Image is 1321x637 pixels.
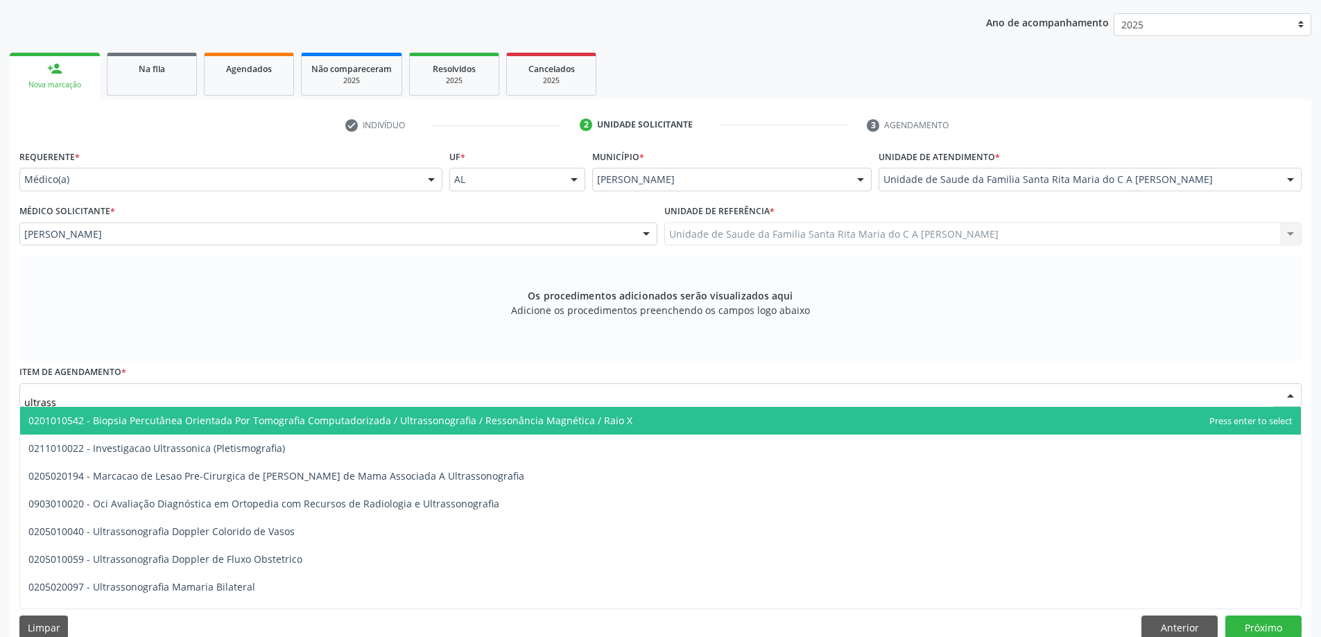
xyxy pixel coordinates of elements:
span: Cancelados [528,63,575,75]
label: Unidade de atendimento [879,146,1000,168]
span: [PERSON_NAME] [597,173,843,186]
span: Os procedimentos adicionados serão visualizados aqui [528,288,793,303]
label: Unidade de referência [664,201,775,222]
div: 2025 [517,76,586,86]
p: Ano de acompanhamento [986,13,1109,30]
div: Unidade solicitante [597,119,693,131]
input: Buscar por procedimento [24,388,1273,416]
span: 0205010059 - Ultrassonografia Doppler de Fluxo Obstetrico [28,552,302,566]
span: Agendados [226,63,272,75]
div: 2025 [311,76,392,86]
div: 2 [580,119,592,131]
div: Nova marcação [19,80,90,90]
span: Na fila [139,63,165,75]
span: Médico(a) [24,173,414,186]
div: person_add [47,61,62,76]
label: Requerente [19,146,80,168]
span: 0205010040 - Ultrassonografia Doppler Colorido de Vasos [28,525,295,538]
label: Médico Solicitante [19,201,115,222]
span: Resolvidos [433,63,476,75]
div: 2025 [420,76,489,86]
label: Município [592,146,644,168]
span: Adicione os procedimentos preenchendo os campos logo abaixo [511,303,810,317]
span: [PERSON_NAME] [24,227,629,241]
span: 0205020143 - Ultrassonografia Obstetrica [28,608,221,621]
span: Unidade de Saude da Familia Santa Rita Maria do C A [PERSON_NAME] [883,173,1273,186]
span: 0205020097 - Ultrassonografia Mamaria Bilateral [28,580,255,593]
span: 0211010022 - Investigacao Ultrassonica (Pletismografia) [28,442,285,455]
span: Não compareceram [311,63,392,75]
span: 0201010542 - Biopsia Percutânea Orientada Por Tomografia Computadorizada / Ultrassonografia / Res... [28,414,632,427]
span: AL [454,173,558,186]
label: Item de agendamento [19,362,126,383]
label: UF [449,146,465,168]
span: 0903010020 - Oci Avaliação Diagnóstica em Ortopedia com Recursos de Radiologia e Ultrassonografia [28,497,499,510]
span: 0205020194 - Marcacao de Lesao Pre-Cirurgica de [PERSON_NAME] de Mama Associada A Ultrassonografia [28,469,524,482]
